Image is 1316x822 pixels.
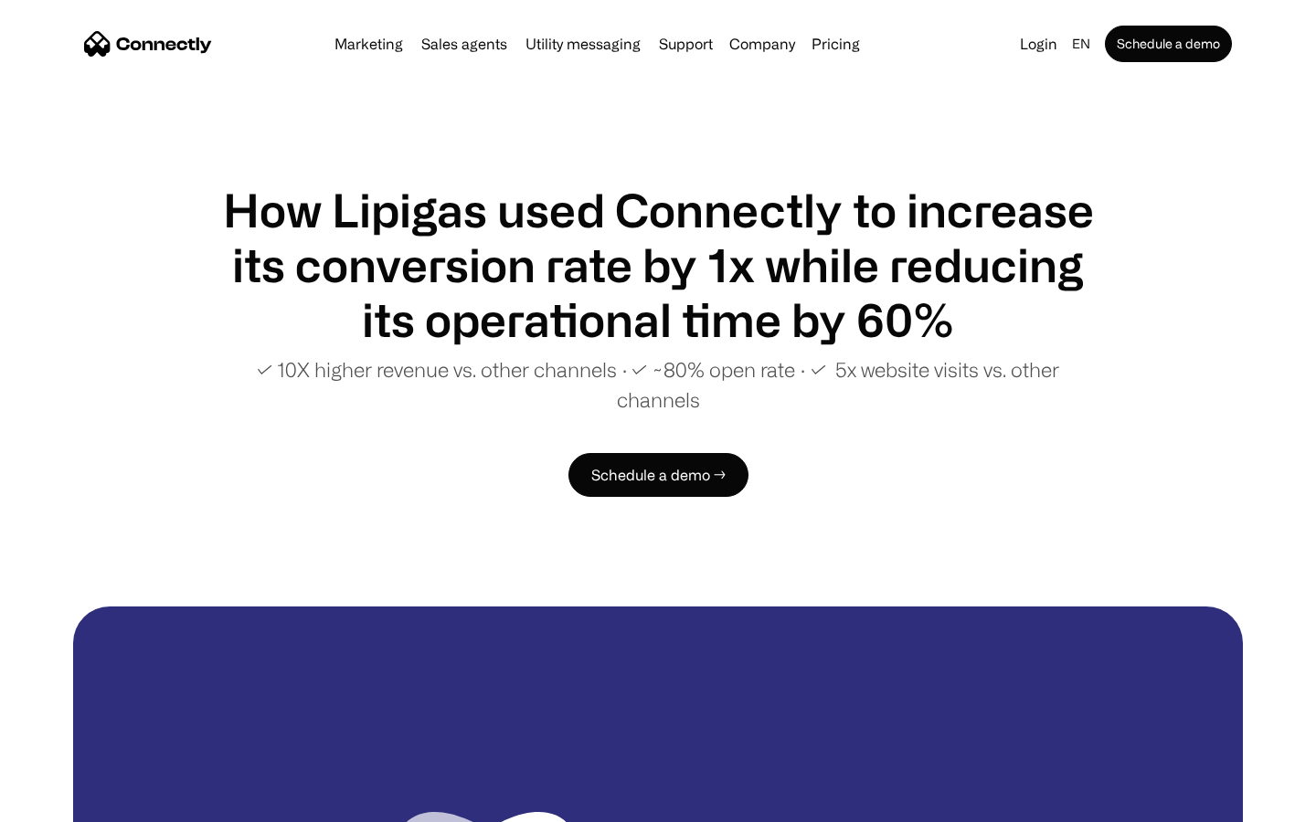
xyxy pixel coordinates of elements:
div: en [1065,31,1101,57]
a: Utility messaging [518,37,648,51]
a: Schedule a demo [1105,26,1232,62]
a: Marketing [327,37,410,51]
div: Company [729,31,795,57]
a: Sales agents [414,37,515,51]
h1: How Lipigas used Connectly to increase its conversion rate by 1x while reducing its operational t... [219,183,1097,347]
div: Company [724,31,801,57]
a: Login [1013,31,1065,57]
a: Pricing [804,37,867,51]
a: home [84,30,212,58]
aside: Language selected: English [18,788,110,816]
a: Schedule a demo → [568,453,748,497]
ul: Language list [37,790,110,816]
a: Support [652,37,720,51]
p: ✓ 10X higher revenue vs. other channels ∙ ✓ ~80% open rate ∙ ✓ 5x website visits vs. other channels [219,354,1097,415]
div: en [1072,31,1090,57]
